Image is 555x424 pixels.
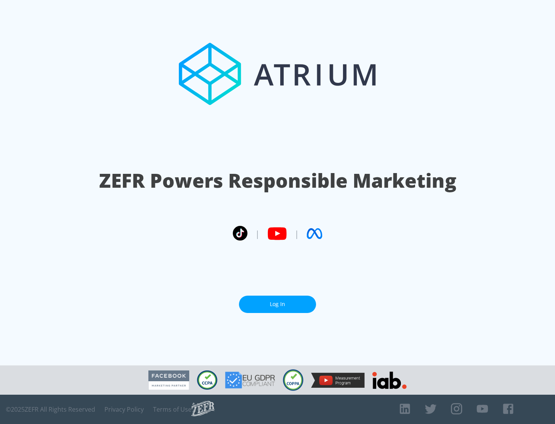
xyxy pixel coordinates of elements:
h1: ZEFR Powers Responsible Marketing [99,167,456,194]
img: IAB [372,372,407,389]
img: CCPA Compliant [197,370,217,390]
img: YouTube Measurement Program [311,373,365,388]
a: Log In [239,296,316,313]
span: | [255,228,260,239]
a: Privacy Policy [104,405,144,413]
span: | [294,228,299,239]
img: Facebook Marketing Partner [148,370,189,390]
span: © 2025 ZEFR All Rights Reserved [6,405,95,413]
img: GDPR Compliant [225,372,275,389]
img: COPPA Compliant [283,369,303,391]
a: Terms of Use [153,405,192,413]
